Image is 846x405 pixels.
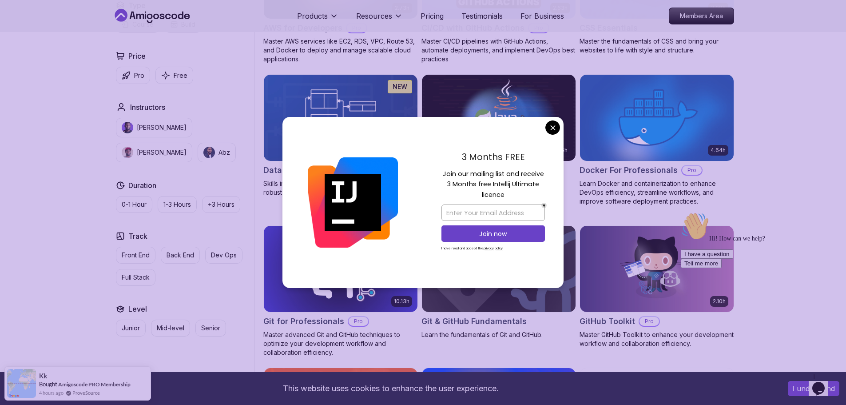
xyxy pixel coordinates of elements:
h2: Database Design & Implementation [263,164,393,176]
a: Members Area [669,8,734,24]
a: ProveSource [72,389,100,397]
button: Tell me more [4,50,44,60]
button: Mid-level [151,320,190,337]
p: [PERSON_NAME] [137,148,187,157]
img: instructor img [122,122,133,133]
a: Docker For Professionals card4.64hDocker For ProfessionalsProLearn Docker and containerization to... [580,74,734,206]
h2: Level [128,304,147,314]
p: Dev Ops [211,251,237,260]
p: Junior [122,324,140,333]
a: Pricing [421,11,444,21]
p: 10.13h [394,298,409,305]
img: Docker For Professionals card [580,75,734,161]
p: Front End [122,251,150,260]
img: :wave: [4,4,32,32]
a: Amigoscode PRO Membership [58,381,131,388]
button: Dev Ops [205,247,242,264]
span: 4 hours ago [39,389,64,397]
p: NEW [393,82,407,91]
button: instructor imgAbz [198,143,236,162]
button: Pro [116,67,150,84]
button: Back End [161,247,200,264]
p: Pro [639,317,659,326]
img: provesource social proof notification image [7,369,36,398]
p: Free [174,71,187,80]
h2: Instructors [130,102,165,112]
a: Database Design & Implementation card1.70hNEWDatabase Design & ImplementationProSkills in databas... [263,74,418,197]
button: 0-1 Hour [116,196,152,213]
h2: Git & GitHub Fundamentals [421,315,527,328]
button: Products [297,11,338,28]
p: 4.64h [711,147,726,154]
img: instructor img [122,147,133,158]
button: Junior [116,320,146,337]
button: instructor img[PERSON_NAME] [116,118,192,137]
button: Resources [356,11,403,28]
h2: GitHub Toolkit [580,315,635,328]
p: Abz [218,148,230,157]
div: 👋Hi! How can we help?I have a questionTell me more [4,4,163,60]
p: Pro [682,166,702,175]
a: For Business [520,11,564,21]
iframe: chat widget [677,209,837,365]
p: Pro [134,71,144,80]
span: Bought [39,381,57,388]
button: Accept cookies [788,381,839,396]
p: 0-1 Hour [122,200,147,209]
span: Hi! How can we help? [4,27,88,33]
h2: Docker For Professionals [580,164,678,176]
p: Mid-level [157,324,184,333]
p: Senior [201,324,220,333]
a: Testimonials [461,11,503,21]
img: Docker for Java Developers card [422,75,576,161]
p: [PERSON_NAME] [137,123,187,132]
h2: Git for Professionals [263,315,344,328]
h2: Track [128,231,147,241]
p: Learn Docker and containerization to enhance DevOps efficiency, streamline workflows, and improve... [580,179,734,206]
p: Products [297,11,328,21]
p: Back End [167,251,194,260]
iframe: chat widget [809,369,837,396]
p: 1-3 Hours [163,200,191,209]
button: Front End [116,247,155,264]
h2: Duration [128,180,156,191]
button: Full Stack [116,269,155,286]
span: Kk [39,372,47,380]
a: Docker for Java Developers card1.45hDocker for Java DevelopersProMaster Docker to containerize an... [421,74,576,215]
p: Pro [349,317,368,326]
p: Master advanced Git and GitHub techniques to optimize your development workflow and collaboration... [263,330,418,357]
p: Master AWS services like EC2, RDS, VPC, Route 53, and Docker to deploy and manage scalable cloud ... [263,37,418,64]
button: 1-3 Hours [158,196,197,213]
a: GitHub Toolkit card2.10hGitHub ToolkitProMaster GitHub Toolkit to enhance your development workfl... [580,225,734,348]
p: Resources [356,11,392,21]
button: +3 Hours [202,196,240,213]
img: Database Design & Implementation card [264,75,417,161]
button: Senior [195,320,226,337]
p: Full Stack [122,273,150,282]
a: Git for Professionals card10.13hGit for ProfessionalsProMaster advanced Git and GitHub techniques... [263,225,418,357]
img: GitHub Toolkit card [580,226,734,312]
img: Git for Professionals card [264,226,417,312]
p: Skills in database design and SQL for efficient, robust backend development [263,179,418,197]
p: Master GitHub Toolkit to enhance your development workflow and collaboration efficiency. [580,330,734,348]
p: Master the fundamentals of CSS and bring your websites to life with style and structure. [580,37,734,55]
div: This website uses cookies to enhance the user experience. [7,379,775,398]
p: Learn the fundamentals of Git and GitHub. [421,330,576,339]
p: Master CI/CD pipelines with GitHub Actions, automate deployments, and implement DevOps best pract... [421,37,576,64]
p: +3 Hours [208,200,234,209]
button: instructor img[PERSON_NAME] [116,143,192,162]
h2: Price [128,51,146,61]
button: I have a question [4,41,56,50]
button: Free [155,67,193,84]
img: instructor img [203,147,215,158]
